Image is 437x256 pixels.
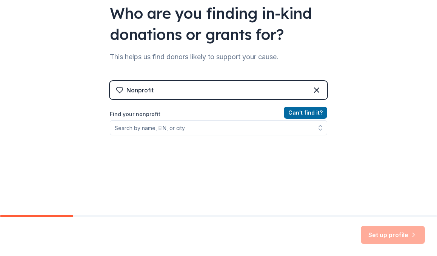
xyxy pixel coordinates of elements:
div: Who are you finding in-kind donations or grants for? [110,3,327,45]
div: This helps us find donors likely to support your cause. [110,51,327,63]
label: Find your nonprofit [110,110,327,119]
div: Nonprofit [126,86,154,95]
input: Search by name, EIN, or city [110,120,327,135]
button: Can't find it? [284,107,327,119]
